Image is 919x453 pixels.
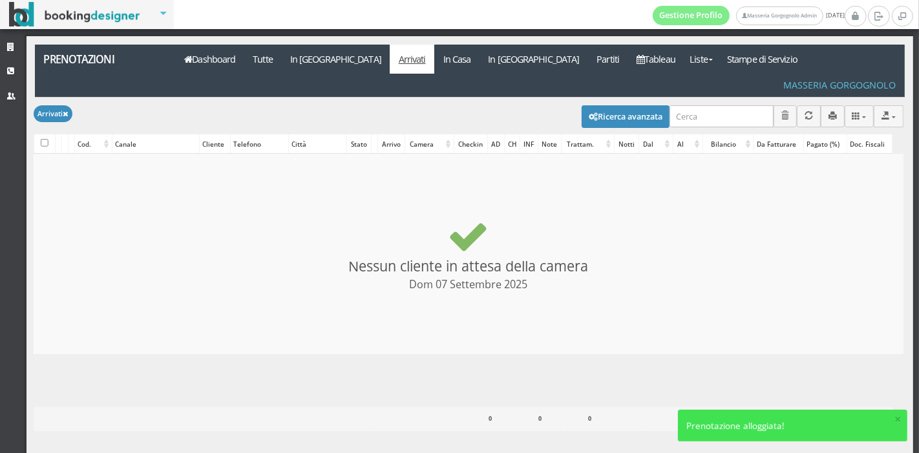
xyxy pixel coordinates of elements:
[281,45,390,74] a: In [GEOGRAPHIC_DATA]
[847,135,892,153] div: Doc. Fiscali
[244,45,282,74] a: Tutte
[628,45,684,74] a: Tableau
[378,135,405,153] div: Arrivo
[719,45,807,74] a: Stampe di Servizio
[489,414,492,423] b: 0
[520,135,538,153] div: INF
[390,45,434,74] a: Arrivati
[9,2,140,27] img: BookingDesigner.com
[703,135,754,153] div: Bilancio
[684,45,718,74] a: Liste
[874,105,903,127] button: Export
[582,105,670,127] button: Ricerca avanzata
[112,135,199,153] div: Canale
[347,135,371,153] div: Stato
[804,135,846,153] div: Pagato (%)
[615,135,639,153] div: Notti
[673,135,702,153] div: Al
[488,135,504,153] div: AD
[405,135,454,153] div: Camera
[894,413,902,425] button: ×
[754,135,803,153] div: Da Fatturare
[454,135,487,153] div: Checkin
[797,105,821,127] button: Aggiorna
[35,45,169,74] a: Prenotazioni
[686,420,785,432] span: Prenotazione alloggiata!
[39,158,898,350] h3: Nessun cliente in attesa della camera
[736,6,823,25] a: Masseria Gorgognolo Admin
[588,45,628,74] a: Partiti
[34,105,72,121] button: Arrivati
[75,135,112,153] div: Cod.
[176,45,244,74] a: Dashboard
[538,135,562,153] div: Note
[783,79,896,90] h4: Masseria Gorgognolo
[505,135,520,153] div: CH
[538,414,542,423] b: 0
[653,6,730,25] a: Gestione Profilo
[434,45,480,74] a: In Casa
[588,414,591,423] b: 0
[480,45,588,74] a: In [GEOGRAPHIC_DATA]
[409,277,527,291] small: Dom 07 Settembre 2025
[639,135,673,153] div: Dal
[200,135,230,153] div: Cliente
[289,135,346,153] div: Città
[653,6,845,25] span: [DATE]
[231,135,288,153] div: Telefono
[670,105,774,127] input: Cerca
[562,135,614,153] div: Trattam.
